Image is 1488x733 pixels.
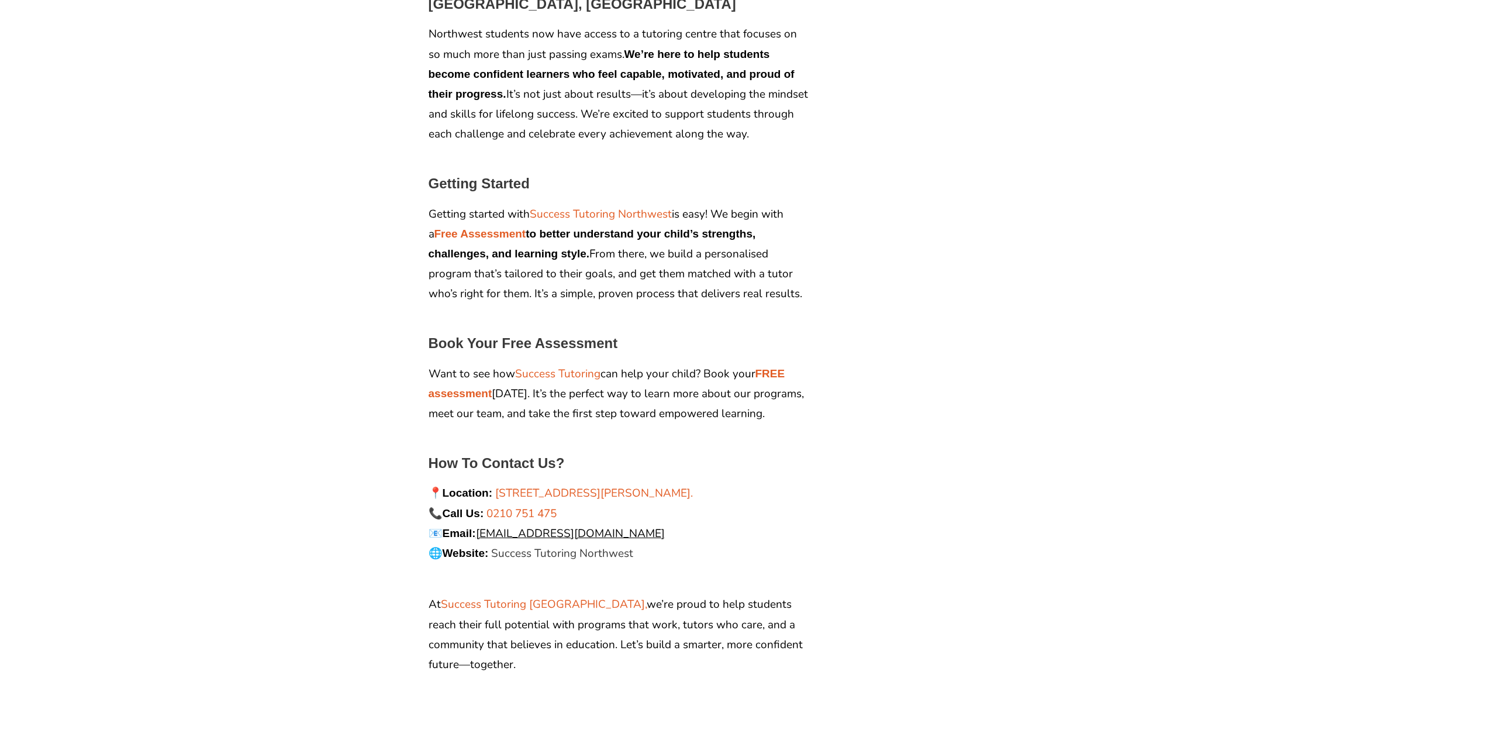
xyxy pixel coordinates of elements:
[429,483,809,563] p: 📍 📞 📧 🌐
[491,546,633,561] a: Success Tutoring Northwest
[443,527,476,539] strong: Email:
[441,597,647,612] a: Success Tutoring [GEOGRAPHIC_DATA],
[1293,601,1488,733] iframe: Chat Widget
[429,367,785,400] strong: FREE assessment
[443,547,489,559] strong: Website:
[530,207,672,222] a: Success Tutoring Northwest
[429,594,809,675] p: At we’re proud to help students reach their full potential with programs that work, tutors who ca...
[429,364,809,424] p: Want to see how can help your child? Book your [DATE]. It’s the perfect way to learn more about o...
[429,455,565,471] strong: How To Contact Us?
[429,335,618,351] strong: Book Your Free Assessment
[443,507,484,519] strong: Call Us:
[495,486,693,501] a: [STREET_ADDRESS][PERSON_NAME].
[429,204,809,304] p: Getting started with is easy! We begin with a From there, we build a personalised program that’s ...
[429,175,530,191] strong: Getting Started
[429,24,809,144] p: Northwest students now have access to a tutoring centre that focuses on so much more than just pa...
[515,366,600,381] a: Success Tutoring
[486,506,557,521] a: 0210 751 475
[429,366,785,401] a: FREE assessment
[434,228,526,240] a: Free Assessment
[476,526,665,541] span: [EMAIL_ADDRESS][DOMAIN_NAME]
[429,228,756,260] strong: to better understand your child’s strengths, challenges, and learning style.
[443,487,493,499] strong: Location:
[429,48,795,100] strong: We’re here to help students become confident learners who feel capable, motivated, and proud of t...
